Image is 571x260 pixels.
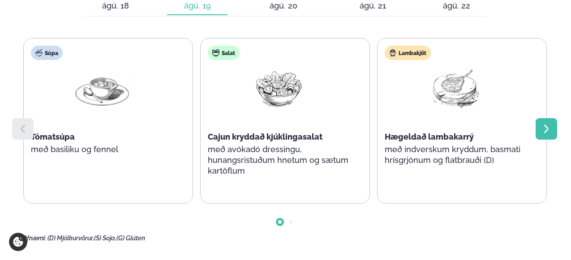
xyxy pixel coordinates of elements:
span: Tómatsúpa [31,132,75,141]
span: Go to slide 1 [278,220,282,224]
span: (D) Mjólkurvörur, [47,234,94,242]
span: (S) Soja, [94,234,116,242]
div: ágú. 19 [174,0,220,11]
a: Cookie settings [9,233,27,251]
img: soup.svg [35,49,43,56]
div: ágú. 18 [92,0,138,11]
img: Salad.png [250,67,308,109]
span: Hægeldað lambakarrý [385,132,474,141]
div: ágú. 22 [434,0,478,11]
div: Súpa [31,46,63,60]
span: Go to slide 2 [289,220,292,224]
span: (G) Glúten [116,234,145,242]
div: Salat [208,46,240,60]
span: Cajun kryddað kjúklingasalat [208,132,322,141]
div: Lambakjöt [385,46,431,60]
span: Ofnæmi: [22,234,46,242]
p: með avókadó dressingu, hunangsristuðum hnetum og sætum kartöflum [208,144,350,176]
img: salad.svg [212,49,219,56]
p: með indverskum kryddum, basmati hrísgrjónum og flatbrauði (D) [385,144,527,166]
img: Soup.png [73,67,131,109]
img: Lamb-Meat.png [427,67,485,109]
img: Lamb.svg [389,49,396,56]
div: ágú. 21 [347,0,399,11]
div: ágú. 20 [256,0,311,11]
p: með basiliku og fennel [31,144,173,155]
